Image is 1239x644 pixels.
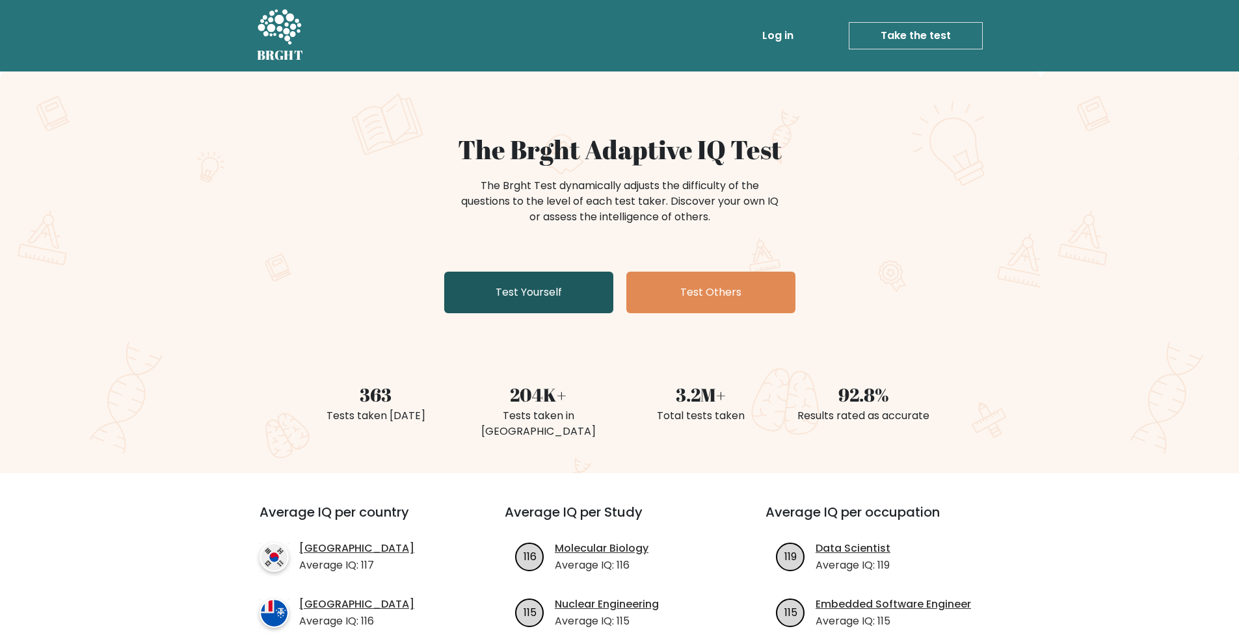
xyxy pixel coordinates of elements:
a: Log in [757,23,799,49]
div: The Brght Test dynamically adjusts the difficulty of the questions to the level of each test take... [457,178,782,225]
a: Test Yourself [444,272,613,313]
div: 92.8% [790,381,937,408]
a: Data Scientist [816,541,890,556]
h5: BRGHT [257,47,304,63]
h3: Average IQ per occupation [766,504,995,535]
a: [GEOGRAPHIC_DATA] [299,597,414,612]
p: Average IQ: 115 [816,613,971,629]
text: 119 [784,548,797,563]
a: BRGHT [257,5,304,66]
a: Embedded Software Engineer [816,597,971,612]
img: country [260,543,289,572]
div: Tests taken [DATE] [302,408,449,424]
a: [GEOGRAPHIC_DATA] [299,541,414,556]
text: 115 [524,604,537,619]
h1: The Brght Adaptive IQ Test [302,134,937,165]
p: Average IQ: 116 [555,558,648,573]
div: Results rated as accurate [790,408,937,424]
a: Take the test [849,22,983,49]
a: Nuclear Engineering [555,597,659,612]
p: Average IQ: 116 [299,613,414,629]
div: Total tests taken [628,408,775,424]
div: 3.2M+ [628,381,775,408]
p: Average IQ: 115 [555,613,659,629]
p: Average IQ: 117 [299,558,414,573]
h3: Average IQ per Study [505,504,734,535]
div: Tests taken in [GEOGRAPHIC_DATA] [465,408,612,439]
h3: Average IQ per country [260,504,458,535]
text: 115 [784,604,797,619]
a: Molecular Biology [555,541,648,556]
text: 116 [524,548,537,563]
p: Average IQ: 119 [816,558,890,573]
img: country [260,599,289,628]
div: 363 [302,381,449,408]
div: 204K+ [465,381,612,408]
a: Test Others [626,272,795,313]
